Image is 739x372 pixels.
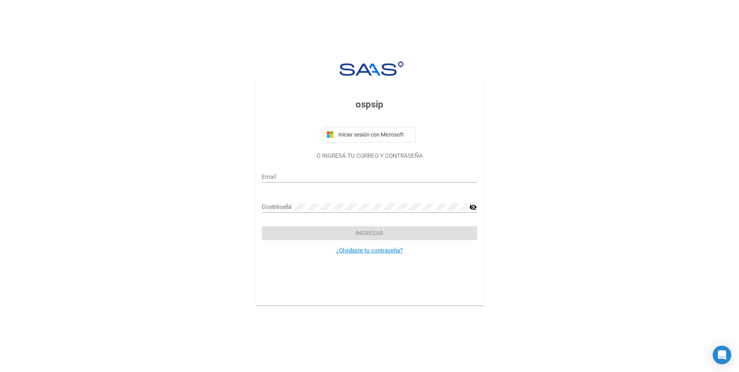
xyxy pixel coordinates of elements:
div: Open Intercom Messenger [713,346,731,364]
a: ¿Olvidaste tu contraseña? [336,247,403,254]
p: O INGRESÁ TU CORREO Y CONTRASEÑA [262,152,477,160]
span: Ingresar [356,230,383,237]
h3: ospsip [262,97,477,111]
span: Iniciar sesión con Microsoft [337,131,412,138]
button: Ingresar [262,226,477,240]
mat-icon: visibility_off [469,203,477,212]
button: Iniciar sesión con Microsoft [323,127,416,142]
